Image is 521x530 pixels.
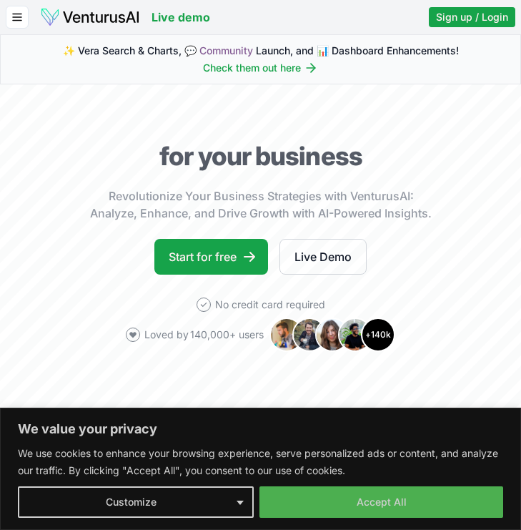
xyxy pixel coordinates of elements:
img: logo [40,7,140,27]
button: Customize [18,486,254,518]
img: Avatar 1 [269,318,304,352]
button: Accept All [259,486,503,518]
a: Live demo [152,9,210,26]
span: ✨ Vera Search & Charts, 💬 Launch, and 📊 Dashboard Enhancements! [63,44,459,58]
img: Avatar 2 [292,318,327,352]
a: Sign up / Login [429,7,515,27]
p: We value your privacy [18,421,503,438]
a: Live Demo [279,239,367,275]
p: We use cookies to enhance your browsing experience, serve personalized ads or content, and analyz... [18,445,503,479]
img: Avatar 3 [315,318,349,352]
img: Avatar 4 [338,318,372,352]
a: Start for free [154,239,268,275]
a: Community [199,44,253,57]
a: Check them out here [203,61,318,75]
span: Sign up / Login [436,10,508,24]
